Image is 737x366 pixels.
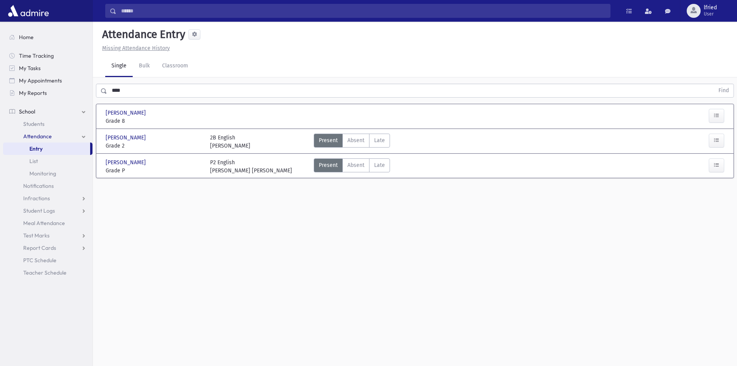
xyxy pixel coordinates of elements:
span: lfried [704,5,717,11]
span: Time Tracking [19,52,54,59]
span: My Tasks [19,65,41,72]
a: Meal Attendance [3,217,92,229]
span: My Appointments [19,77,62,84]
span: List [29,158,38,165]
img: AdmirePro [6,3,51,19]
a: Missing Attendance History [99,45,170,52]
a: My Reports [3,87,92,99]
span: Absent [347,136,364,144]
div: AttTypes [314,134,390,150]
a: Teacher Schedule [3,266,92,279]
div: P2 English [PERSON_NAME] [PERSON_NAME] [210,158,292,175]
span: PTC Schedule [23,257,56,264]
span: Present [319,161,338,169]
a: PTC Schedule [3,254,92,266]
span: Attendance [23,133,52,140]
span: Grade 2 [106,142,202,150]
span: Students [23,120,44,127]
span: Notifications [23,182,54,189]
div: 2B English [PERSON_NAME] [210,134,250,150]
span: School [19,108,35,115]
span: Grade P [106,167,202,175]
span: Absent [347,161,364,169]
span: Late [374,136,385,144]
h5: Attendance Entry [99,28,185,41]
span: Meal Attendance [23,220,65,227]
span: Present [319,136,338,144]
a: Home [3,31,92,43]
a: Attendance [3,130,92,143]
span: Teacher Schedule [23,269,67,276]
a: Student Logs [3,204,92,217]
span: Entry [29,145,43,152]
input: Search [116,4,610,18]
a: Classroom [156,55,194,77]
a: My Appointments [3,74,92,87]
a: Report Cards [3,242,92,254]
a: Students [3,118,92,130]
a: Single [105,55,133,77]
a: My Tasks [3,62,92,74]
u: Missing Attendance History [102,45,170,52]
span: Report Cards [23,244,56,251]
span: Test Marks [23,232,50,239]
div: AttTypes [314,158,390,175]
span: Student Logs [23,207,55,214]
button: Find [714,84,734,97]
span: Infractions [23,195,50,202]
a: Monitoring [3,167,92,180]
span: My Reports [19,89,47,96]
span: Home [19,34,34,41]
a: Test Marks [3,229,92,242]
span: User [704,11,717,17]
span: Grade 8 [106,117,202,125]
a: List [3,155,92,167]
a: School [3,105,92,118]
a: Notifications [3,180,92,192]
span: Monitoring [29,170,56,177]
span: [PERSON_NAME] [106,158,147,167]
a: Bulk [133,55,156,77]
span: Late [374,161,385,169]
a: Infractions [3,192,92,204]
span: [PERSON_NAME] [106,109,147,117]
a: Entry [3,143,90,155]
span: [PERSON_NAME] [106,134,147,142]
a: Time Tracking [3,50,92,62]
